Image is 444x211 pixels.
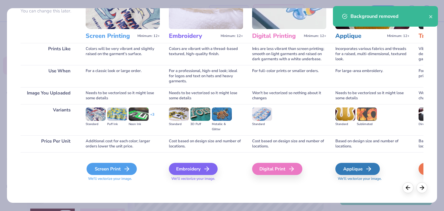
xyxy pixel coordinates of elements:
[169,163,218,175] div: Embroidery
[169,135,243,152] div: Cost based on design size and number of locations.
[335,163,380,175] div: Applique
[335,65,409,87] div: For large-area embroidery.
[129,122,149,127] div: Neon Ink
[335,32,385,40] h3: Applique
[137,34,160,38] span: Minimum: 12+
[86,43,160,65] div: Colors will be very vibrant and slightly raised on the garment's surface.
[107,122,127,127] div: Puff Ink
[252,163,302,175] div: Digital Print
[86,176,160,181] span: We'll vectorize your image.
[335,87,409,104] div: Needs to be vectorized so it might lose some details
[86,107,106,121] img: Standard
[429,13,433,20] button: close
[304,34,326,38] span: Minimum: 12+
[335,122,355,127] div: Standard
[252,122,272,127] div: Standard
[212,122,232,132] div: Metallic & Glitter
[252,32,301,40] h3: Digital Printing
[21,43,77,65] div: Prints Like
[169,107,189,121] img: Standard
[335,43,409,65] div: Incorporates various fabrics and threads for a raised, multi-dimensional, textured look.
[87,163,137,175] div: Screen Print
[169,87,243,104] div: Needs to be vectorized so it might lose some details
[252,87,326,104] div: Won't be vectorized so nothing about it changes
[419,122,439,127] div: Direct-to-film
[357,122,377,127] div: Sublimated
[335,135,409,152] div: Based on design size and number of locations.
[335,107,355,121] img: Standard
[252,135,326,152] div: Cost based on design size and number of locations.
[169,43,243,65] div: Colors are vibrant with a thread-based textured, high-quality finish.
[21,135,77,152] div: Price Per Unit
[335,176,409,181] span: We'll vectorize your image.
[21,104,77,135] div: Variants
[169,32,218,40] h3: Embroidery
[169,65,243,87] div: For a professional, high-end look; ideal for logos and text on hats and heavy garments.
[190,107,210,121] img: 3D Puff
[107,107,127,121] img: Puff Ink
[21,87,77,104] div: Image You Uploaded
[169,122,189,127] div: Standard
[357,107,377,121] img: Sublimated
[86,65,160,87] div: For a classic look or large order.
[221,34,243,38] span: Minimum: 12+
[252,65,326,87] div: For full-color prints or smaller orders.
[86,87,160,104] div: Needs to be vectorized so it might lose some details
[350,13,429,20] div: Background removed
[86,122,106,127] div: Standard
[212,107,232,121] img: Metallic & Glitter
[252,43,326,65] div: Inks are less vibrant than screen printing; smooth on light garments and raised on dark garments ...
[252,107,272,121] img: Standard
[21,65,77,87] div: Use When
[387,34,409,38] span: Minimum: 12+
[169,176,243,181] span: We'll vectorize your image.
[21,8,77,14] p: You can change this later.
[150,112,154,122] div: + 3
[86,32,135,40] h3: Screen Printing
[190,122,210,127] div: 3D Puff
[86,135,160,152] div: Additional cost for each color; larger orders lower the unit price.
[419,107,439,121] img: Direct-to-film
[129,107,149,121] img: Neon Ink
